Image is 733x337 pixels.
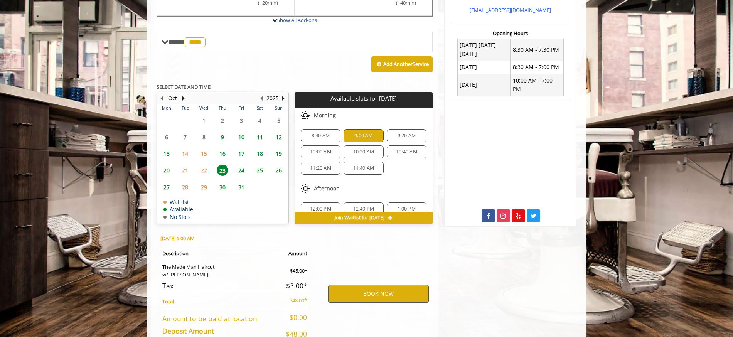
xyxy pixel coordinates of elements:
[398,206,416,212] span: 1:00 PM
[254,148,266,159] span: 18
[344,145,383,158] div: 10:20 AM
[232,162,250,179] td: Select day24
[457,61,511,74] td: [DATE]
[281,282,307,290] h5: $3.00*
[162,298,174,305] b: Total
[232,145,250,162] td: Select day17
[162,282,275,290] h5: Tax
[176,179,194,195] td: Select day28
[232,179,250,195] td: Select day31
[335,215,384,221] span: Join Waitlist for [DATE]
[198,182,210,193] span: 29
[161,148,172,159] span: 13
[310,149,331,155] span: 10:00 AM
[163,214,193,220] td: No Slots
[163,199,193,205] td: Waitlist
[344,162,383,175] div: 11:40 AM
[470,7,551,13] a: [EMAIL_ADDRESS][DOMAIN_NAME]
[328,285,429,303] button: BOOK NOW
[269,162,288,179] td: Select day26
[273,165,285,176] span: 26
[217,165,228,176] span: 23
[176,104,194,112] th: Tue
[301,184,310,193] img: afternoon slots
[179,148,191,159] span: 14
[232,129,250,145] td: Select day10
[160,235,195,242] b: [DATE] 9:00 AM
[198,165,210,176] span: 22
[198,148,210,159] span: 15
[387,202,426,216] div: 1:00 PM
[159,94,165,103] button: Previous Month
[217,182,228,193] span: 30
[354,133,372,139] span: 9:00 AM
[251,129,269,145] td: Select day11
[157,104,176,112] th: Mon
[387,129,426,142] div: 9:20 AM
[194,179,213,195] td: Select day29
[312,133,330,139] span: 8:40 AM
[344,202,383,216] div: 12:40 PM
[213,179,232,195] td: Select day30
[251,162,269,179] td: Select day25
[161,182,172,193] span: 27
[251,104,269,112] th: Sat
[288,250,307,257] b: Amount
[194,145,213,162] td: Select day15
[398,133,416,139] span: 9:20 AM
[301,111,310,120] img: morning slots
[236,148,247,159] span: 17
[278,259,311,279] td: $45.00*
[213,162,232,179] td: Select day23
[213,145,232,162] td: Select day16
[383,61,429,67] b: Add Another Service
[511,39,564,61] td: 8:30 AM - 7:30 PM
[310,206,331,212] span: 12:00 PM
[236,165,247,176] span: 24
[353,206,374,212] span: 12:40 PM
[371,56,433,72] button: Add AnotherService
[277,17,317,24] a: Show All Add-ons
[162,250,189,257] b: Description
[301,129,340,142] div: 8:40 AM
[162,326,214,335] b: Deposit Amount
[266,94,279,103] button: 2025
[273,131,285,143] span: 12
[168,94,177,103] button: Oct
[180,94,187,103] button: Next Month
[251,145,269,162] td: Select day18
[457,74,511,96] td: [DATE]
[344,129,383,142] div: 9:00 AM
[396,149,417,155] span: 10:40 AM
[314,112,336,118] span: Morning
[194,104,213,112] th: Wed
[301,162,340,175] div: 11:20 AM
[157,83,211,90] b: SELECT DATE AND TIME
[353,149,374,155] span: 10:20 AM
[162,315,275,322] h5: Amount to be paid at location
[301,145,340,158] div: 10:00 AM
[163,206,193,212] td: Available
[217,148,228,159] span: 16
[161,165,172,176] span: 20
[281,297,307,305] p: $48.00*
[259,94,265,103] button: Previous Year
[194,162,213,179] td: Select day22
[217,131,228,143] span: 9
[301,202,340,216] div: 12:00 PM
[273,148,285,159] span: 19
[387,145,426,158] div: 10:40 AM
[176,162,194,179] td: Select day21
[511,74,564,96] td: 10:00 AM - 7:00 PM
[160,259,278,279] td: The Made Man Haircut w/ [PERSON_NAME]
[281,314,307,321] h5: $0.00
[353,165,374,171] span: 11:40 AM
[157,145,176,162] td: Select day13
[157,179,176,195] td: Select day27
[254,165,266,176] span: 25
[157,162,176,179] td: Select day20
[254,131,266,143] span: 11
[213,129,232,145] td: Select day9
[236,182,247,193] span: 31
